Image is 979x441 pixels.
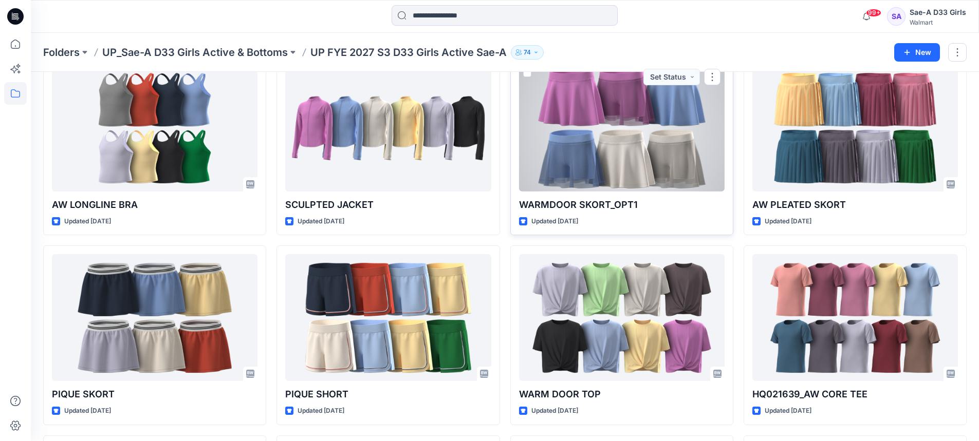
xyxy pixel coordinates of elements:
[285,254,491,381] a: PIQUE SHORT
[285,198,491,212] p: SCULPTED JACKET
[285,65,491,191] a: SCULPTED JACKET
[52,198,257,212] p: AW LONGLINE BRA
[752,198,958,212] p: AW PLEATED SKORT
[52,254,257,381] a: PIQUE SKORT
[524,47,531,58] p: 74
[52,65,257,191] a: AW LONGLINE BRA
[519,254,725,381] a: WARM DOOR TOP
[519,387,725,401] p: WARM DOOR TOP
[752,254,958,381] a: HQ021639_AW CORE TEE
[531,406,578,416] p: Updated [DATE]
[298,216,344,227] p: Updated [DATE]
[519,65,725,191] a: WARMDOOR SKORT_OPT1
[43,45,80,60] a: Folders
[298,406,344,416] p: Updated [DATE]
[894,43,940,62] button: New
[752,387,958,401] p: HQ021639_AW CORE TEE
[102,45,288,60] a: UP_Sae-A D33 Girls Active & Bottoms
[519,198,725,212] p: WARMDOOR SKORT_OPT1
[887,7,906,26] div: SA
[285,387,491,401] p: PIQUE SHORT
[310,45,507,60] p: UP FYE 2027 S3 D33 Girls Active Sae-A
[64,216,111,227] p: Updated [DATE]
[52,387,257,401] p: PIQUE SKORT
[752,65,958,191] a: AW PLEATED SKORT
[511,45,544,60] button: 74
[910,6,966,18] div: Sae-A D33 Girls
[765,216,811,227] p: Updated [DATE]
[531,216,578,227] p: Updated [DATE]
[866,9,881,17] span: 99+
[765,406,811,416] p: Updated [DATE]
[64,406,111,416] p: Updated [DATE]
[910,18,966,26] div: Walmart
